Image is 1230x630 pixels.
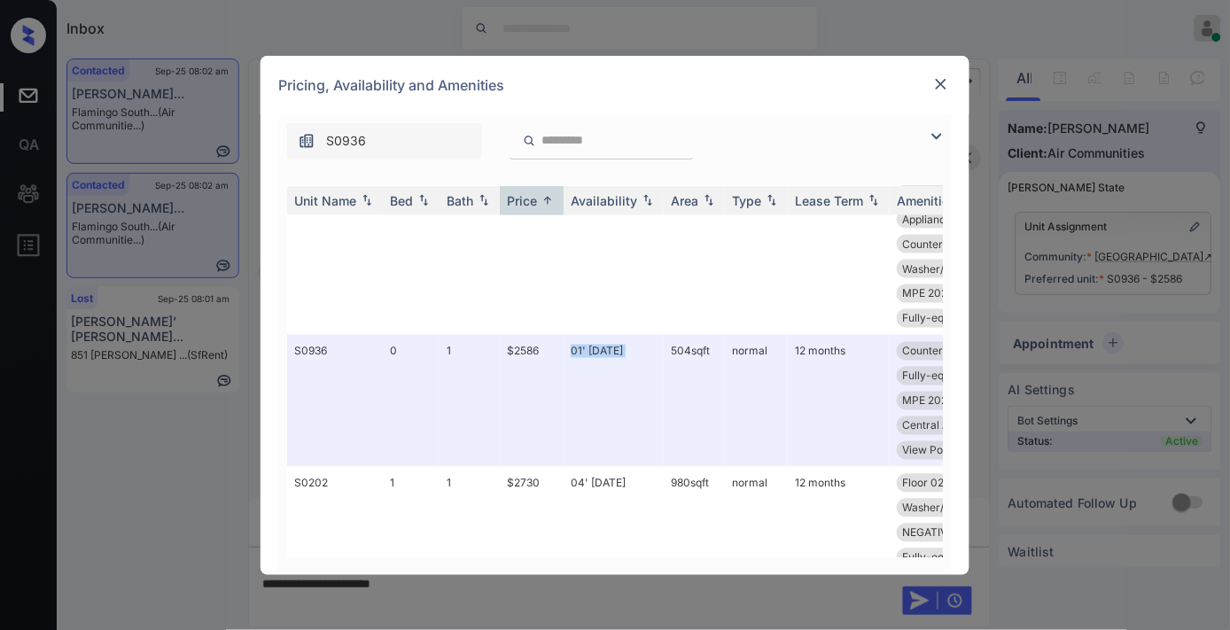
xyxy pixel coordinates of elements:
[902,477,944,490] span: Floor 02
[564,335,664,467] td: 01' [DATE]
[383,178,440,335] td: 0
[523,133,536,149] img: icon-zuma
[926,126,947,147] img: icon-zuma
[564,467,664,599] td: 04' [DATE]
[326,131,366,151] span: S0936
[865,194,883,206] img: sorting
[294,193,356,208] div: Unit Name
[902,262,996,276] span: Washer/Dryer Eu...
[390,193,413,208] div: Bed
[261,56,969,114] div: Pricing, Availability and Amenities
[440,178,500,335] td: 1
[902,237,993,251] span: Countertops Gra...
[287,335,383,467] td: S0936
[902,444,952,457] span: View Pool
[725,335,788,467] td: normal
[902,394,1004,408] span: MPE 2024 Cabana...
[897,193,956,208] div: Amenities
[902,345,993,358] span: Countertops Gra...
[788,467,890,599] td: 12 months
[447,193,473,208] div: Bath
[500,335,564,467] td: $2586
[475,194,493,206] img: sorting
[902,213,987,226] span: Appliances Stai...
[795,193,863,208] div: Lease Term
[932,75,950,93] img: close
[415,194,432,206] img: sorting
[440,467,500,599] td: 1
[902,287,1004,300] span: MPE 2024 Cabana...
[298,132,315,150] img: icon-zuma
[539,194,557,207] img: sorting
[664,178,725,335] td: 504 sqft
[564,178,664,335] td: 29' [DATE]
[383,335,440,467] td: 0
[788,335,890,467] td: 12 months
[571,193,637,208] div: Availability
[507,193,537,208] div: Price
[700,194,718,206] img: sorting
[725,467,788,599] td: normal
[664,335,725,467] td: 504 sqft
[287,467,383,599] td: S0202
[440,335,500,467] td: 1
[902,502,996,515] span: Washer/Dryer Eu...
[500,178,564,335] td: $2450
[383,467,440,599] td: 1
[671,193,698,208] div: Area
[902,312,988,325] span: Fully-equipped ...
[732,193,761,208] div: Type
[902,551,988,564] span: Fully-equipped ...
[902,369,988,383] span: Fully-equipped ...
[500,467,564,599] td: $2730
[763,194,781,206] img: sorting
[358,194,376,206] img: sorting
[639,194,657,206] img: sorting
[287,178,383,335] td: S1184
[788,178,890,335] td: 12 months
[902,419,987,432] span: Central Air Con...
[902,526,999,540] span: NEGATIVE View P...
[725,178,788,335] td: normal
[664,467,725,599] td: 980 sqft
